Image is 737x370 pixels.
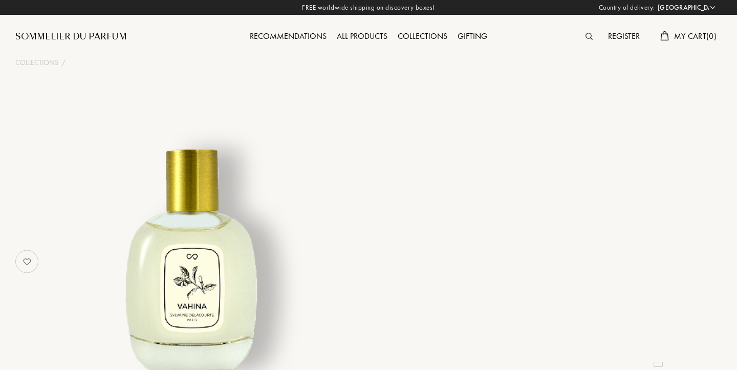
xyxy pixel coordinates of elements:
a: Recommendations [245,31,332,41]
img: cart.svg [660,31,668,40]
div: Recommendations [245,30,332,43]
a: Sommelier du Parfum [15,31,127,43]
div: Gifting [452,30,492,43]
span: Country of delivery: [599,3,655,13]
a: Collections [393,31,452,41]
img: no_like_p.png [17,251,37,272]
div: / [61,57,66,68]
span: My Cart ( 0 ) [674,31,717,41]
a: All products [332,31,393,41]
a: Gifting [452,31,492,41]
img: search_icn.svg [586,33,593,40]
div: Collections [393,30,452,43]
a: Register [603,31,645,41]
a: Collections [15,57,58,68]
div: Register [603,30,645,43]
div: All products [332,30,393,43]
